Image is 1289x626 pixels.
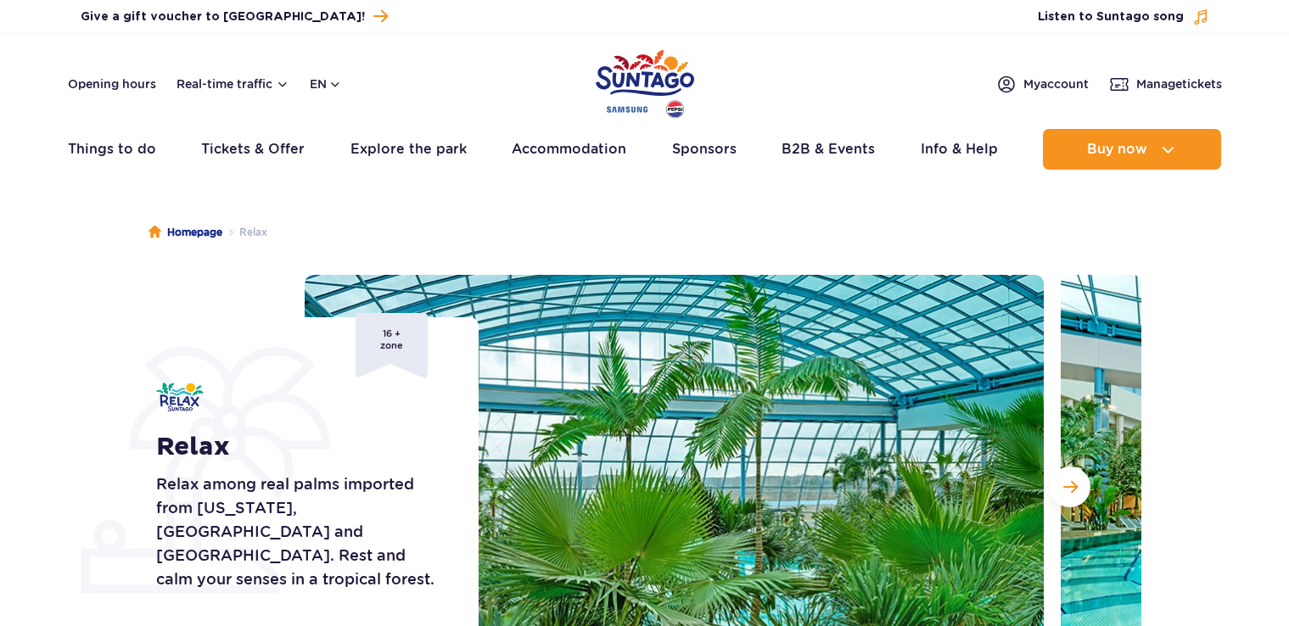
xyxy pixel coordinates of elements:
[1136,75,1222,92] span: Manage tickets
[996,74,1089,94] a: Myaccount
[68,75,156,92] a: Opening hours
[350,129,467,170] a: Explore the park
[512,129,626,170] a: Accommodation
[310,75,342,92] button: en
[177,77,289,91] button: Real-time traffic
[68,129,156,170] a: Things to do
[81,8,365,25] span: Give a gift voucher to [GEOGRAPHIC_DATA]!
[222,224,267,241] li: Relax
[156,472,440,591] p: Relax among real palms imported from [US_STATE], [GEOGRAPHIC_DATA] and [GEOGRAPHIC_DATA]. Rest an...
[1043,129,1221,170] button: Buy now
[156,432,440,462] h1: Relax
[356,313,428,378] span: 16 + zone
[1038,8,1209,25] button: Listen to Suntago song
[1087,142,1147,157] span: Buy now
[201,129,305,170] a: Tickets & Offer
[149,224,222,241] a: Homepage
[81,5,388,28] a: Give a gift voucher to [GEOGRAPHIC_DATA]!
[921,129,998,170] a: Info & Help
[782,129,875,170] a: B2B & Events
[672,129,737,170] a: Sponsors
[1023,75,1089,92] span: My account
[1109,74,1222,94] a: Managetickets
[596,42,694,120] a: Park of Poland
[1050,467,1090,507] button: Next slide
[156,383,204,411] img: Relax
[1038,8,1184,25] span: Listen to Suntago song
